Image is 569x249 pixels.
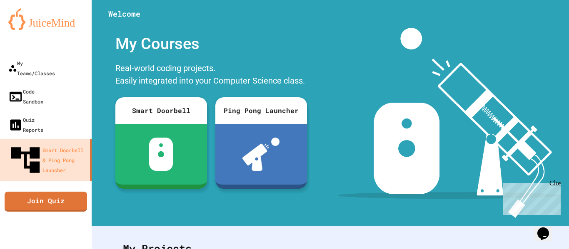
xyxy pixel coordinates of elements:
div: Real-world coding projects. Easily integrated into your Computer Science class. [111,60,311,91]
div: Chat with us now!Close [3,3,57,53]
div: My Courses [111,28,311,60]
img: logo-orange.svg [8,8,83,30]
img: sdb-white.svg [149,138,173,171]
img: ppl-with-ball.png [242,138,280,171]
a: Join Quiz [5,192,87,212]
div: Smart Doorbell [115,97,207,124]
div: Quiz Reports [8,115,43,135]
div: Ping Pong Launcher [215,97,307,124]
img: banner-image-my-projects.png [338,28,561,218]
div: Code Sandbox [8,86,43,106]
div: Smart Doorbell & Ping Pong Launcher [8,143,87,177]
div: My Teams/Classes [8,58,55,78]
iframe: chat widget [534,216,561,241]
iframe: chat widget [500,180,561,215]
